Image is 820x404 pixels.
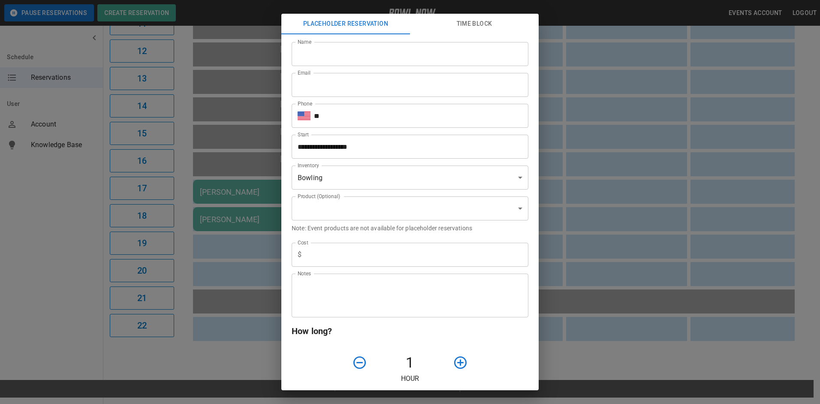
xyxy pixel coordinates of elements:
p: Hour [292,374,528,384]
button: Time Block [410,14,539,34]
label: Phone [298,100,312,107]
div: Bowling [292,166,528,190]
p: $ [298,250,301,260]
h4: 1 [371,354,449,372]
button: Select country [298,109,311,122]
p: Note: Event products are not available for placeholder reservations [292,224,528,232]
input: Choose date, selected date is Sep 14, 2025 [292,135,522,159]
button: Placeholder Reservation [281,14,410,34]
label: Start [298,131,309,138]
div: ​ [292,196,528,220]
h6: How long? [292,324,528,338]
